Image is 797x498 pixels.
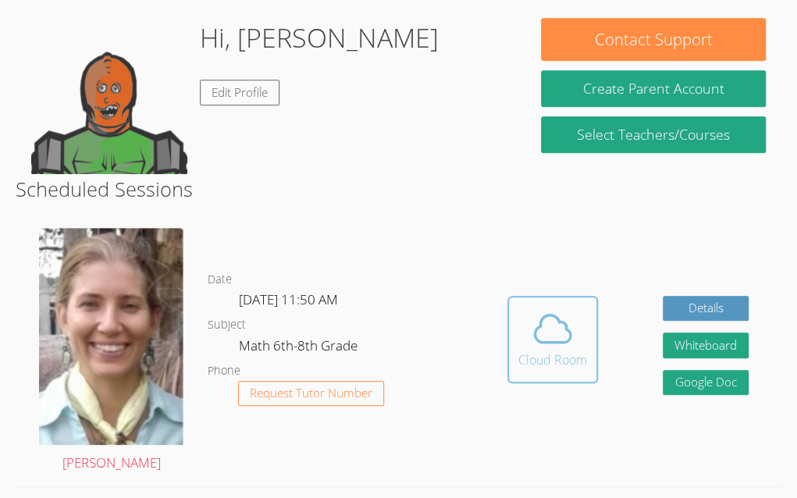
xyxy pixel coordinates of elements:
a: Select Teachers/Courses [541,116,766,153]
a: Google Doc [663,370,749,396]
span: Request Tutor Number [250,387,372,399]
a: Details [663,296,749,322]
img: default.png [31,18,187,174]
a: Edit Profile [200,80,279,105]
h1: Hi, [PERSON_NAME] [200,18,439,58]
div: Cloud Room [518,350,587,369]
h2: Scheduled Sessions [16,174,781,204]
dd: Math 6th-8th Grade [238,335,360,361]
button: Whiteboard [663,333,749,358]
button: Request Tutor Number [238,381,384,407]
button: Cloud Room [507,296,598,383]
button: Contact Support [541,18,766,61]
dt: Phone [207,361,240,381]
span: [DATE] 11:50 AM [238,290,337,308]
dt: Subject [207,315,245,335]
a: [PERSON_NAME] [39,228,183,474]
dt: Date [207,270,231,290]
img: Screenshot%202024-09-06%20202226%20-%20Cropped.png [39,228,183,445]
button: Create Parent Account [541,70,766,107]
